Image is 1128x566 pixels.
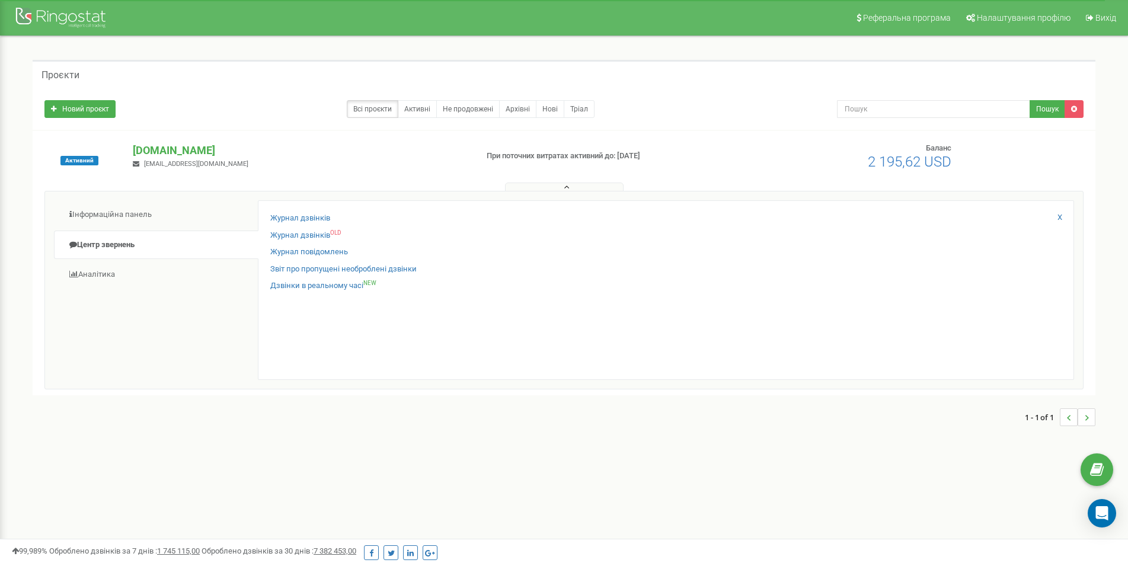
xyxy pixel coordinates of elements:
[54,231,258,260] a: Центр звернень
[977,13,1071,23] span: Налаштування профілю
[536,100,564,118] a: Нові
[1025,408,1060,426] span: 1 - 1 of 1
[144,160,248,168] span: [EMAIL_ADDRESS][DOMAIN_NAME]
[330,229,341,236] sup: OLD
[41,70,79,81] h5: Проєкти
[1088,499,1116,527] div: Open Intercom Messenger
[54,260,258,289] a: Аналiтика
[868,154,951,170] span: 2 195,62 USD
[499,100,536,118] a: Архівні
[1025,396,1095,438] nav: ...
[60,156,98,165] span: Активний
[270,280,376,292] a: Дзвінки в реальному часіNEW
[1057,212,1062,223] a: X
[436,100,500,118] a: Не продовжені
[133,143,467,158] p: [DOMAIN_NAME]
[270,264,417,275] a: Звіт про пропущені необроблені дзвінки
[12,546,47,555] span: 99,989%
[1030,100,1065,118] button: Пошук
[564,100,595,118] a: Тріал
[398,100,437,118] a: Активні
[837,100,1030,118] input: Пошук
[863,13,951,23] span: Реферальна програма
[270,247,348,258] a: Журнал повідомлень
[49,546,200,555] span: Оброблено дзвінків за 7 днів :
[202,546,356,555] span: Оброблено дзвінків за 30 днів :
[363,280,376,286] sup: NEW
[157,546,200,555] u: 1 745 115,00
[1095,13,1116,23] span: Вихід
[347,100,398,118] a: Всі проєкти
[44,100,116,118] a: Новий проєкт
[926,143,951,152] span: Баланс
[314,546,356,555] u: 7 382 453,00
[487,151,733,162] p: При поточних витратах активний до: [DATE]
[270,213,330,224] a: Журнал дзвінків
[270,230,341,241] a: Журнал дзвінківOLD
[54,200,258,229] a: Інформаційна панель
